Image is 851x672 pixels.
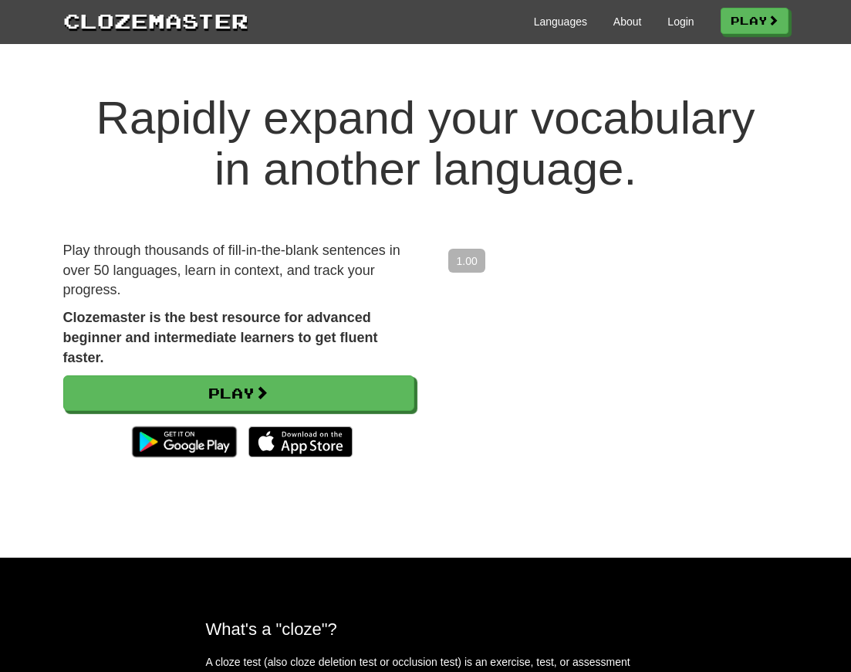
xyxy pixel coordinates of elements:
[721,8,789,34] a: Play
[63,310,378,365] strong: Clozemaster is the best resource for advanced beginner and intermediate learners to get fluent fa...
[63,241,414,300] p: Play through thousands of fill-in-the-blank sentences in over 50 languages, learn in context, and...
[63,375,414,411] a: Play
[534,14,587,29] a: Languages
[124,419,244,465] img: Get it on Google Play
[667,14,694,29] a: Login
[613,14,642,29] a: About
[206,619,646,639] h2: What's a "cloze"?
[248,426,353,457] img: Download_on_the_App_Store_Badge_US-UK_135x40-25178aeef6eb6b83b96f5f2d004eda3bffbb37122de64afbaef7...
[63,6,248,35] a: Clozemaster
